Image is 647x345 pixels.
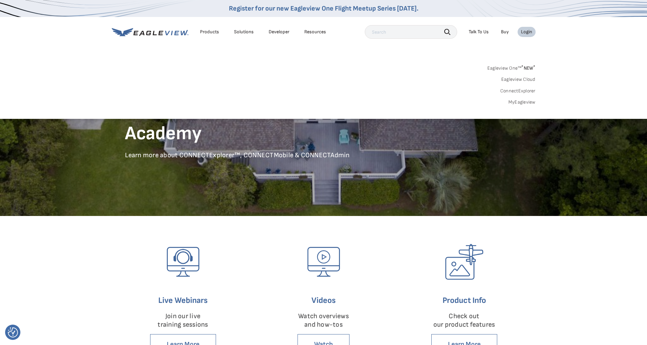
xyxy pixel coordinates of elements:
[266,294,382,307] h6: Videos
[229,4,418,13] a: Register for our new Eagleview One Flight Meetup Series [DATE].
[8,327,18,338] img: Revisit consent button
[125,312,241,329] p: Join our live training sessions
[266,312,382,329] p: Watch overviews and how-tos
[521,29,532,35] div: Login
[304,29,326,35] div: Resources
[501,76,536,83] a: Eagleview Cloud
[365,25,457,39] input: Search
[200,29,219,35] div: Products
[269,29,289,35] a: Developer
[234,29,254,35] div: Solutions
[469,29,489,35] div: Talk To Us
[508,99,536,105] a: MyEagleview
[487,63,536,71] a: Eagleview One™*NEW*
[406,294,522,307] h6: Product Info
[500,88,536,94] a: ConnectExplorer
[501,29,509,35] a: Buy
[521,65,535,71] span: NEW
[125,122,522,146] h1: Academy
[8,327,18,338] button: Consent Preferences
[406,312,522,329] p: Check out our product features
[125,151,522,160] p: Learn more about CONNECTExplorer™, CONNECTMobile & CONNECTAdmin
[125,294,241,307] h6: Live Webinars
